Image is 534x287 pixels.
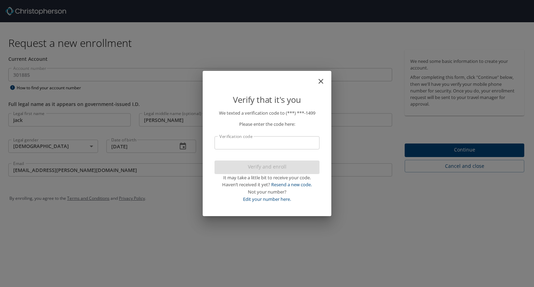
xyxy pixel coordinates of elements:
div: Not your number? [215,188,319,196]
div: It may take a little bit to receive your code. [215,174,319,181]
p: Verify that it's you [215,93,319,106]
a: Edit your number here. [243,196,291,202]
div: Haven’t received it yet? [215,181,319,188]
a: Resend a new code. [271,181,312,188]
p: Please enter the code here: [215,121,319,128]
button: close [320,74,329,82]
p: We texted a verification code to (***) ***- 1499 [215,109,319,117]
